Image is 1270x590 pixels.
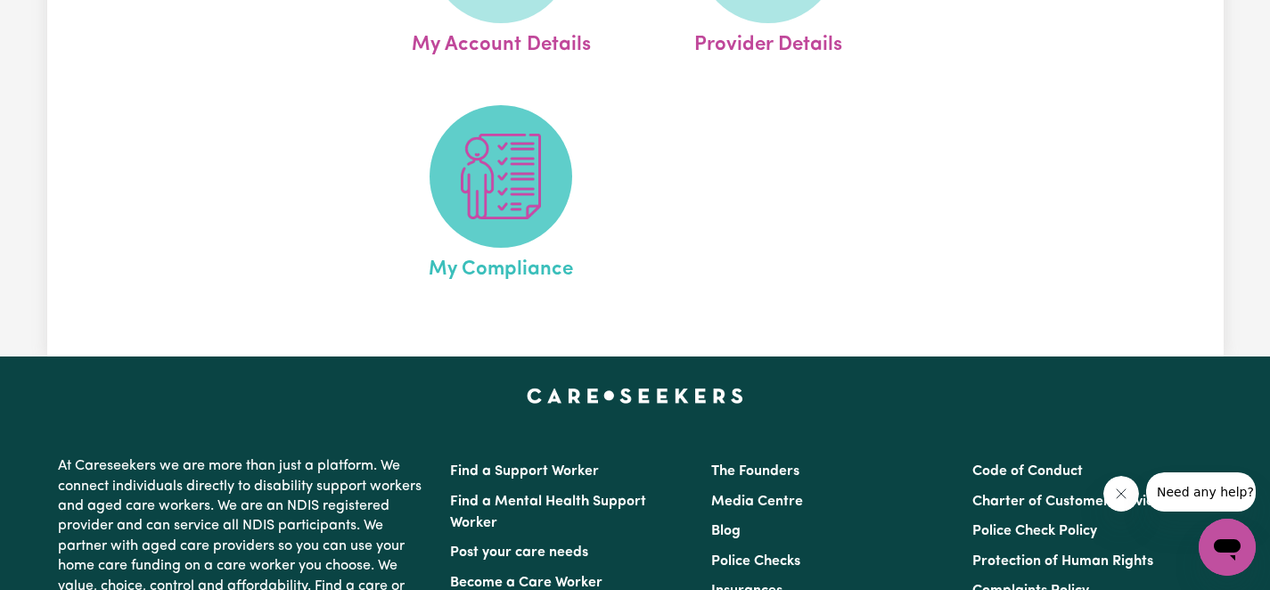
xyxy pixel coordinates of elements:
a: Police Check Policy [972,524,1097,538]
a: The Founders [711,464,799,479]
iframe: Message from company [1146,472,1256,512]
span: My Account Details [412,23,591,61]
a: Police Checks [711,554,800,569]
a: Charter of Customer Service [972,495,1161,509]
a: Post your care needs [450,545,588,560]
a: Become a Care Worker [450,576,602,590]
iframe: Button to launch messaging window [1199,519,1256,576]
span: My Compliance [429,248,573,285]
a: Careseekers home page [527,389,743,403]
a: Blog [711,524,741,538]
span: Provider Details [694,23,842,61]
a: Media Centre [711,495,803,509]
a: Find a Support Worker [450,464,599,479]
a: Code of Conduct [972,464,1083,479]
a: Find a Mental Health Support Worker [450,495,646,530]
a: Protection of Human Rights [972,554,1153,569]
iframe: Close message [1103,476,1139,512]
a: My Compliance [373,105,629,285]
